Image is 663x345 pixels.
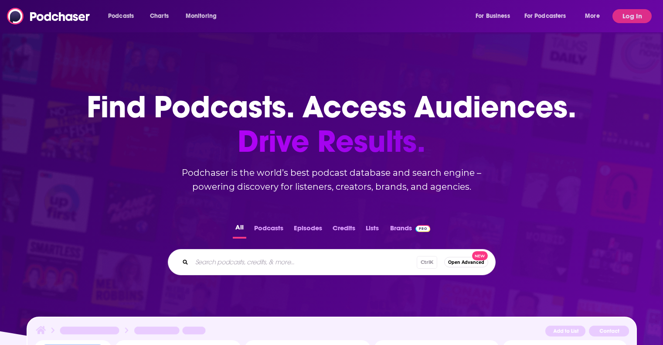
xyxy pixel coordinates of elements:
[330,222,358,239] button: Credits
[417,256,437,269] span: Ctrl K
[469,9,521,23] button: open menu
[168,249,496,275] div: Search podcasts, credits, & more...
[144,9,174,23] a: Charts
[157,166,506,194] h2: Podchaser is the world’s best podcast database and search engine – powering discovery for listene...
[7,8,91,24] img: Podchaser - Follow, Share and Rate Podcasts
[579,9,611,23] button: open menu
[192,255,417,269] input: Search podcasts, credits, & more...
[108,10,134,22] span: Podcasts
[102,9,145,23] button: open menu
[472,251,488,260] span: New
[524,10,566,22] span: For Podcasters
[415,225,431,232] img: Podchaser Pro
[180,9,228,23] button: open menu
[444,257,488,267] button: Open AdvancedNew
[186,10,217,22] span: Monitoring
[585,10,600,22] span: More
[291,222,325,239] button: Episodes
[363,222,381,239] button: Lists
[476,10,510,22] span: For Business
[87,90,576,159] h1: Find Podcasts. Access Audiences.
[612,9,652,23] button: Log In
[150,10,169,22] span: Charts
[252,222,286,239] button: Podcasts
[390,222,431,239] a: BrandsPodchaser Pro
[87,124,576,159] span: Drive Results.
[519,9,579,23] button: open menu
[448,260,484,265] span: Open Advanced
[34,325,629,340] img: Podcast Insights Header
[233,222,246,239] button: All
